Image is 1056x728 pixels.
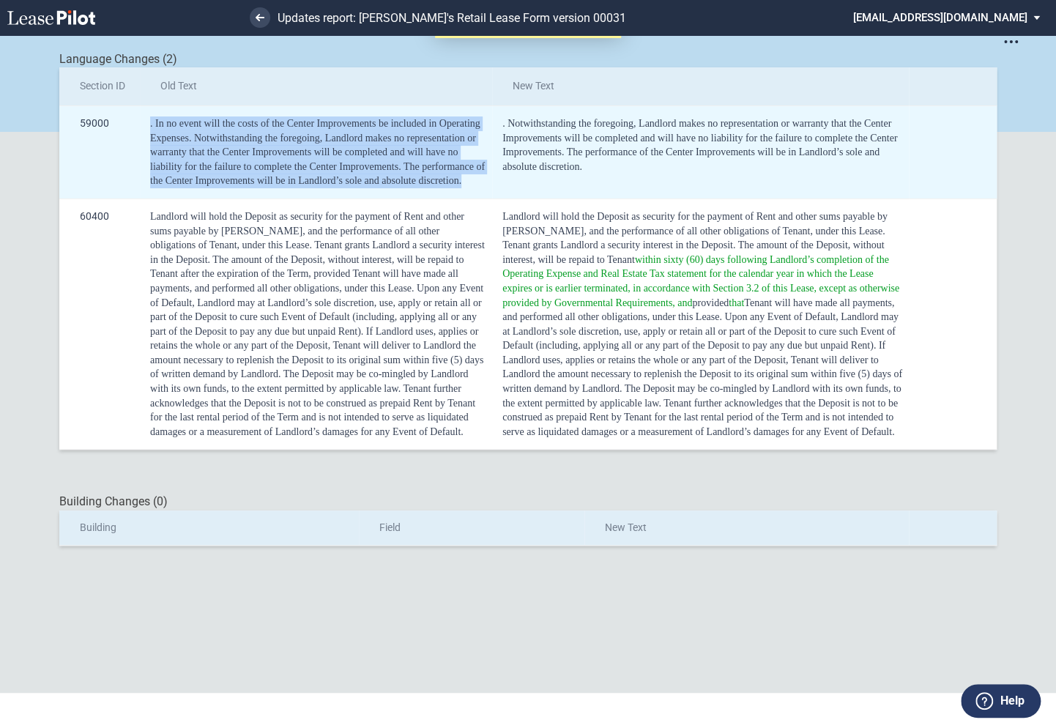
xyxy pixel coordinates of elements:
[80,198,109,234] span: 60400
[502,211,901,380] span: Landlord will hold the Deposit as security for the payment of Rent and other sums payable by [PER...
[729,297,744,308] span: that
[150,211,487,365] span: Landlord will hold the Deposit as security for the payment of Rent and other sums payable by [PER...
[59,510,359,546] th: Building
[59,51,997,67] div: Language Changes (2)
[584,510,909,546] th: New Text
[672,297,675,308] span: ,
[502,254,901,308] span: within sixty (60) days following Landlord’s completion of the Operating Expense and Real Estate T...
[59,494,997,510] div: Building Changes (0)
[59,67,140,105] th: Section ID
[961,684,1041,718] button: Help
[502,118,900,172] span: . Notwithstanding the foregoing, Landlord makes no representation or warranty that the Center Imp...
[140,67,492,105] th: Old Text
[1000,691,1024,710] label: Help
[677,297,692,308] span: and
[278,11,626,25] span: Updates report: [PERSON_NAME]'s Retail Lease Form version 00031
[492,67,909,105] th: New Text
[80,105,109,141] span: 59000
[502,368,904,437] span: (5) days of written demand by Landlord. The Deposit may be co-mingled by Landlord with its own fu...
[999,29,1022,53] button: Open options menu
[359,510,584,546] th: Field
[150,354,486,437] span: (5) days of written demand by Landlord. The Deposit may be co-mingled by Landlord with its own fu...
[150,118,485,186] span: . In no event will the costs of the Center Improvements be included in Operating Expenses. Notwit...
